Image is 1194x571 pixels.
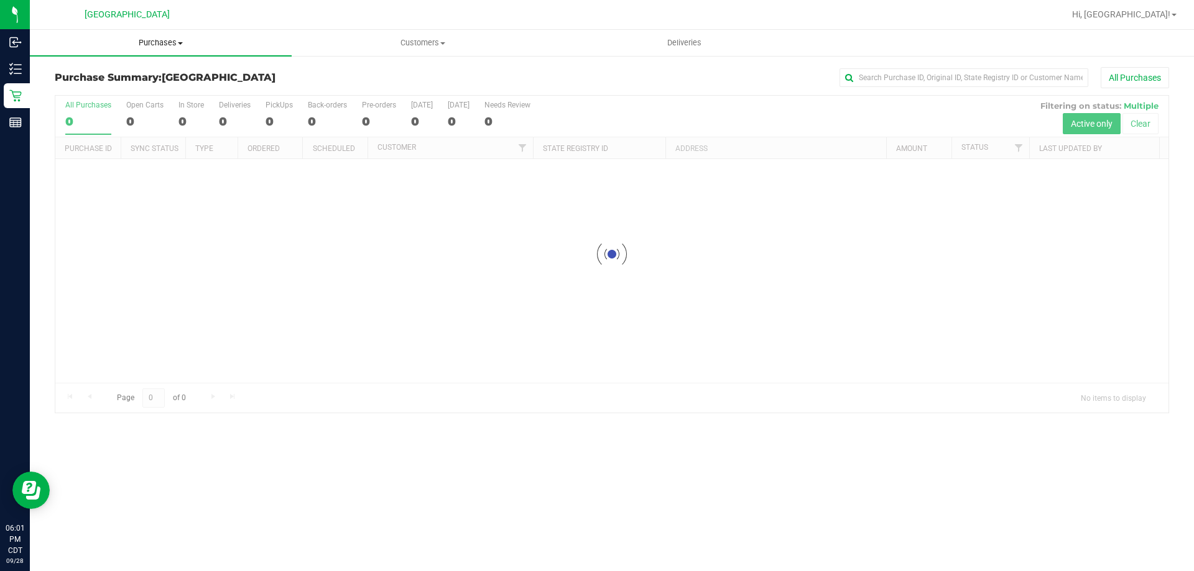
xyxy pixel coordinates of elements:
[840,68,1088,87] input: Search Purchase ID, Original ID, State Registry ID or Customer Name...
[162,71,275,83] span: [GEOGRAPHIC_DATA]
[6,523,24,556] p: 06:01 PM CDT
[9,36,22,48] inline-svg: Inbound
[9,89,22,102] inline-svg: Retail
[55,72,426,83] h3: Purchase Summary:
[30,37,292,48] span: Purchases
[1101,67,1169,88] button: All Purchases
[6,556,24,565] p: 09/28
[553,30,815,56] a: Deliveries
[30,30,292,56] a: Purchases
[292,37,553,48] span: Customers
[85,9,170,20] span: [GEOGRAPHIC_DATA]
[650,37,718,48] span: Deliveries
[12,472,50,509] iframe: Resource center
[9,116,22,129] inline-svg: Reports
[9,63,22,75] inline-svg: Inventory
[292,30,553,56] a: Customers
[1072,9,1170,19] span: Hi, [GEOGRAPHIC_DATA]!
